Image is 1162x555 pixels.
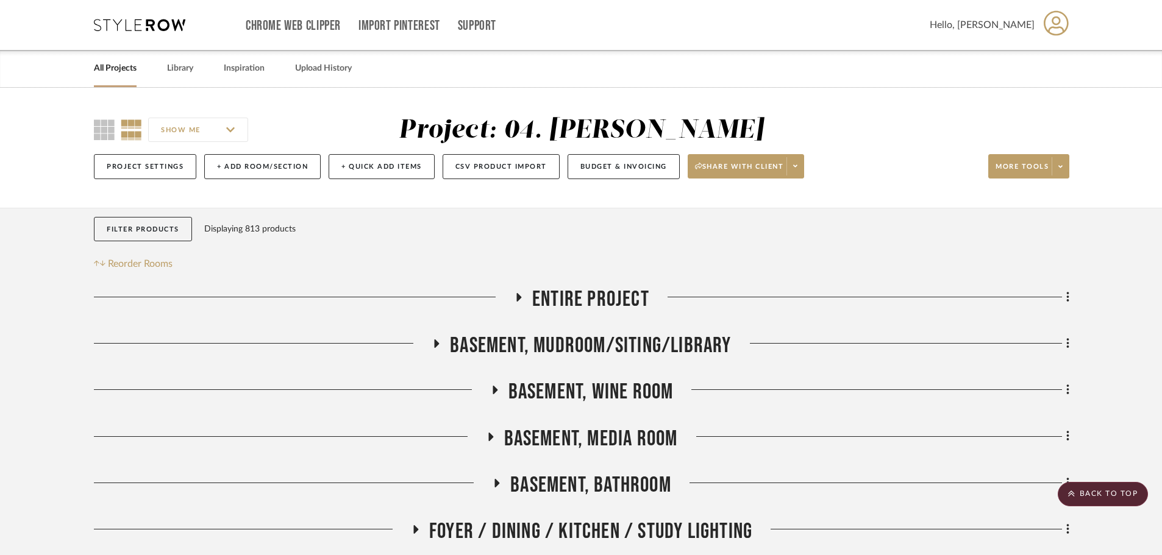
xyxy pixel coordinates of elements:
[94,154,196,179] button: Project Settings
[429,518,752,545] span: Foyer / Dining / Kitchen / Study Lighting
[508,379,674,405] span: Basement, Wine Room
[1058,482,1148,506] scroll-to-top-button: BACK TO TOP
[94,60,137,77] a: All Projects
[450,333,731,359] span: Basement, Mudroom/Siting/Library
[295,60,352,77] a: Upload History
[329,154,435,179] button: + Quick Add Items
[688,154,805,179] button: Share with client
[930,18,1035,32] span: Hello, [PERSON_NAME]
[510,472,671,498] span: Basement, Bathroom
[94,217,192,242] button: Filter Products
[504,426,678,452] span: Basement, Media Room
[532,286,649,313] span: Entire Project
[399,118,764,143] div: Project: 04. [PERSON_NAME]
[443,154,560,179] button: CSV Product Import
[204,154,321,179] button: + Add Room/Section
[204,217,296,241] div: Displaying 813 products
[358,21,440,31] a: Import Pinterest
[108,256,173,271] span: Reorder Rooms
[568,154,680,179] button: Budget & Invoicing
[996,162,1049,180] span: More tools
[458,21,496,31] a: Support
[246,21,341,31] a: Chrome Web Clipper
[988,154,1069,179] button: More tools
[695,162,784,180] span: Share with client
[167,60,193,77] a: Library
[94,256,173,271] button: Reorder Rooms
[224,60,265,77] a: Inspiration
